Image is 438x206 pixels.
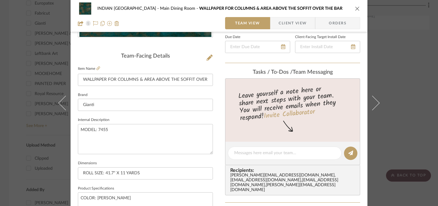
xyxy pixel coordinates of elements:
div: team Messaging [225,69,360,76]
span: INDIAN [GEOGRAPHIC_DATA] [97,6,160,11]
img: Remove from project [114,21,119,26]
div: Team-Facing Details [78,53,213,60]
span: Main Dining Room [160,6,199,11]
span: Tasks / To-Dos / [253,69,293,75]
span: Client View [279,17,307,29]
a: Invite Collaborator [263,107,315,122]
span: Recipients: [230,168,357,173]
img: 3a5ce4cf-c5f2-4283-827e-5a2961891af2_48x40.jpg [78,2,92,15]
label: Due Date [225,36,240,39]
label: Dimensions [78,162,97,165]
label: Brand [78,94,88,97]
button: close [355,6,360,11]
input: Enter Brand [78,99,213,111]
span: Team View [235,17,260,29]
span: WALLPAPER FOR COLUMNS & AREA ABOVE THE SOFFIT OVER THE BAR [199,6,342,11]
input: Enter the dimensions of this item [78,167,213,179]
input: Enter Item Name [78,74,213,86]
label: Item Name [78,66,100,71]
input: Enter Install Date [295,41,360,53]
div: Leave yourself a note here or share next steps with your team. You will receive emails when they ... [224,83,361,123]
label: Product Specifications [78,187,114,190]
label: Internal Description [78,119,109,122]
input: Enter Due Date [225,41,290,53]
span: Orders [322,17,353,29]
label: Client-Facing Target Install Date [295,36,346,39]
div: [PERSON_NAME][EMAIL_ADDRESS][DOMAIN_NAME] , [EMAIL_ADDRESS][DOMAIN_NAME] , [EMAIL_ADDRESS][DOMAIN... [230,173,357,193]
